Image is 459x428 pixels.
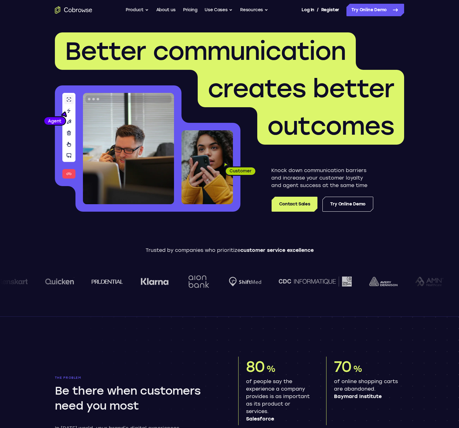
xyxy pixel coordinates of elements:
[240,4,268,16] button: Resources
[369,277,398,286] img: avery-dennison
[334,358,351,376] span: 70
[267,111,394,141] span: outcomes
[205,4,233,16] button: Use Cases
[83,93,174,204] img: A customer support agent talking on the phone
[156,4,176,16] a: About us
[317,6,319,14] span: /
[334,393,399,400] span: Baymard Institute
[229,277,261,286] img: Shiftmed
[272,197,317,212] a: Contact Sales
[181,130,233,204] img: A customer holding their phone
[141,278,169,285] img: Klarna
[279,277,352,286] img: CDC Informatique
[302,4,314,16] a: Log In
[346,4,404,16] a: Try Online Demo
[266,363,275,374] span: %
[208,74,394,103] span: creates better
[246,415,311,423] span: Salesforce
[65,36,346,66] span: Better communication
[271,167,373,189] p: Knock down communication barriers and increase your customer loyalty and agent success at the sam...
[322,197,373,212] a: Try Online Demo
[55,383,218,413] h2: Be there when customers need you most
[183,4,197,16] a: Pricing
[246,378,311,423] p: of people say the experience a company provides is as important as its product or services.
[240,247,314,253] span: customer service excellence
[321,4,339,16] a: Register
[246,358,265,376] span: 80
[353,363,362,374] span: %
[126,4,149,16] button: Product
[334,378,399,400] p: of online shopping carts are abandoned.
[92,279,123,284] img: prudential
[55,376,221,380] p: The problem
[55,6,92,14] a: Go to the home page
[186,269,211,294] img: Aion Bank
